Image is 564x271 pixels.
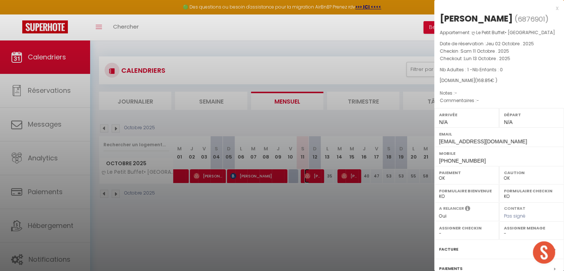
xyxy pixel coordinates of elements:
[464,55,510,62] span: Lun 13 Octobre . 2025
[518,14,545,24] span: 6876901
[504,111,559,118] label: Départ
[440,13,513,25] div: [PERSON_NAME]
[486,40,534,47] span: Jeu 02 Octobre . 2025
[440,40,558,48] p: Date de réservation :
[477,77,491,84] span: 168.85
[533,241,555,264] div: Open chat
[439,245,458,253] label: Facture
[504,213,525,219] span: Pas signé
[439,158,486,164] span: [PHONE_NUMBER]
[515,14,548,24] span: ( )
[504,169,559,176] label: Caution
[440,97,558,104] p: Commentaires :
[465,205,470,213] i: Sélectionner OUI si vous souhaiter envoyer les séquences de messages post-checkout
[439,187,494,195] label: Formulaire Bienvenue
[504,119,512,125] span: N/A
[455,90,457,96] span: -
[439,224,494,232] label: Assigner Checkin
[439,205,464,212] label: A relancer
[440,66,503,73] span: Nb Adultes : 1 -
[504,224,559,232] label: Assigner Menage
[439,138,527,144] span: [EMAIL_ADDRESS][DOMAIN_NAME]
[461,48,509,54] span: Sam 11 Octobre . 2025
[472,66,503,73] span: Nb Enfants : 0
[434,4,558,13] div: x
[504,187,559,195] label: Formulaire Checkin
[440,55,558,62] p: Checkout :
[440,89,558,97] p: Notes :
[476,97,479,104] span: -
[440,48,558,55] p: Checkin :
[439,150,559,157] label: Mobile
[439,111,494,118] label: Arrivée
[504,205,525,210] label: Contrat
[439,130,559,138] label: Email
[475,77,497,84] span: ( € )
[440,77,558,84] div: [DOMAIN_NAME]
[472,29,555,36] span: ღ Le Petit Buffet• [GEOGRAPHIC_DATA]
[440,29,558,36] p: Appartement :
[439,169,494,176] label: Paiement
[439,119,448,125] span: N/A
